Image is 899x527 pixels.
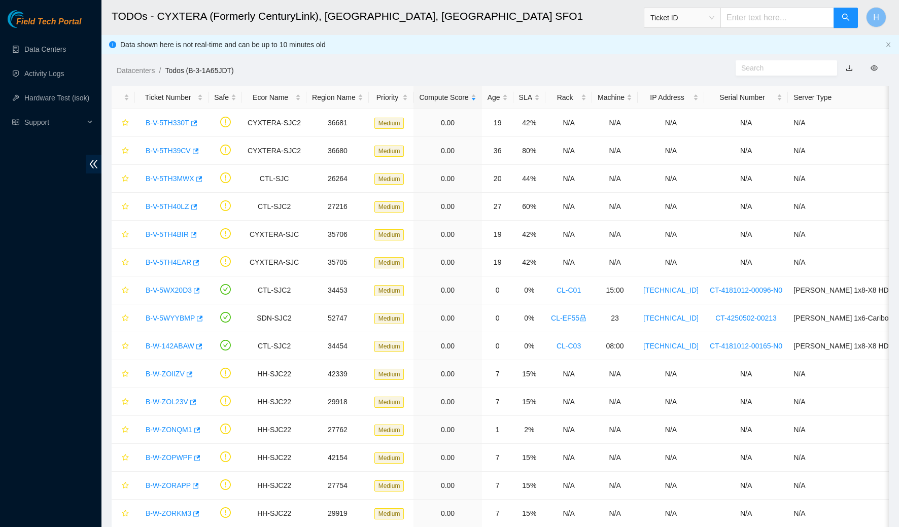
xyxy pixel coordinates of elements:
[545,137,592,165] td: N/A
[146,370,185,378] a: B-W-ZOIIZV
[838,60,860,76] button: download
[592,472,638,500] td: N/A
[117,226,129,242] button: star
[513,249,545,276] td: 42%
[242,249,306,276] td: CYXTERA-SJC
[513,472,545,500] td: 15%
[220,117,231,127] span: exclamation-circle
[374,480,404,491] span: Medium
[592,304,638,332] td: 23
[146,258,191,266] a: B-V-5TH4EAR
[374,229,404,240] span: Medium
[220,340,231,350] span: check-circle
[513,444,545,472] td: 15%
[146,230,189,238] a: B-V-5TH4BIR
[592,332,638,360] td: 08:00
[117,421,129,438] button: star
[638,388,704,416] td: N/A
[592,165,638,193] td: N/A
[482,388,513,416] td: 7
[513,332,545,360] td: 0%
[117,254,129,270] button: star
[842,13,850,23] span: search
[482,360,513,388] td: 7
[117,115,129,131] button: star
[513,165,545,193] td: 44%
[545,193,592,221] td: N/A
[638,444,704,472] td: N/A
[513,193,545,221] td: 60%
[12,119,19,126] span: read
[592,221,638,249] td: N/A
[413,360,481,388] td: 0.00
[374,313,404,324] span: Medium
[242,137,306,165] td: CYXTERA-SJC2
[220,479,231,490] span: exclamation-circle
[374,425,404,436] span: Medium
[146,202,189,210] a: B-V-5TH40LZ
[117,198,129,215] button: star
[592,416,638,444] td: N/A
[704,249,788,276] td: N/A
[117,282,129,298] button: star
[413,109,481,137] td: 0.00
[117,477,129,494] button: star
[242,388,306,416] td: HH-SJC22
[122,482,129,490] span: star
[413,416,481,444] td: 0.00
[242,221,306,249] td: CYXTERA-SJC
[545,416,592,444] td: N/A
[413,193,481,221] td: 0.00
[513,304,545,332] td: 0%
[86,155,101,173] span: double-left
[159,66,161,75] span: /
[482,137,513,165] td: 36
[374,257,404,268] span: Medium
[122,370,129,378] span: star
[220,284,231,295] span: check-circle
[242,276,306,304] td: CTL-SJC2
[592,388,638,416] td: N/A
[592,109,638,137] td: N/A
[220,200,231,211] span: exclamation-circle
[242,109,306,137] td: CYXTERA-SJC2
[306,276,369,304] td: 34453
[545,249,592,276] td: N/A
[146,119,189,127] a: B-V-5TH330T
[834,8,858,28] button: search
[306,360,369,388] td: 42339
[146,286,192,294] a: B-V-5WX20D3
[482,332,513,360] td: 0
[482,444,513,472] td: 7
[638,249,704,276] td: N/A
[24,94,89,102] a: Hardware Test (isok)
[306,304,369,332] td: 52747
[710,342,782,350] a: CT-4181012-00165-N0
[482,304,513,332] td: 0
[704,137,788,165] td: N/A
[220,228,231,239] span: exclamation-circle
[592,137,638,165] td: N/A
[413,332,481,360] td: 0.00
[557,342,581,350] a: CL-C03
[8,10,51,28] img: Akamai Technologies
[866,7,886,27] button: H
[638,165,704,193] td: N/A
[545,109,592,137] td: N/A
[374,508,404,519] span: Medium
[146,398,188,406] a: B-W-ZOL23V
[704,444,788,472] td: N/A
[513,276,545,304] td: 0%
[122,231,129,239] span: star
[741,62,823,74] input: Search
[374,201,404,213] span: Medium
[374,369,404,380] span: Medium
[117,366,129,382] button: star
[24,69,64,78] a: Activity Logs
[374,173,404,185] span: Medium
[482,472,513,500] td: 7
[306,193,369,221] td: 27216
[220,312,231,323] span: check-circle
[885,42,891,48] button: close
[650,10,714,25] span: Ticket ID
